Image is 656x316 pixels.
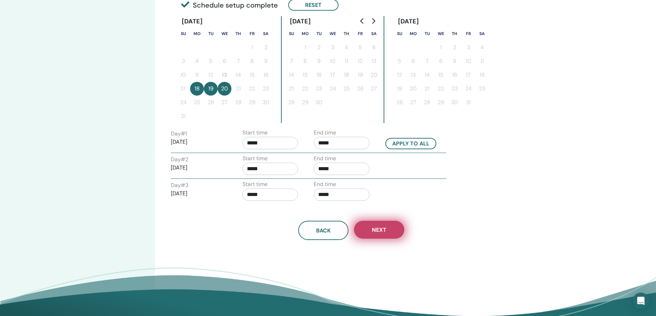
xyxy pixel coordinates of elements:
[312,68,326,82] button: 16
[314,154,336,163] label: End time
[204,54,218,68] button: 5
[245,41,259,54] button: 1
[461,41,475,54] button: 3
[367,41,381,54] button: 6
[434,68,448,82] button: 15
[340,41,353,54] button: 4
[176,54,190,68] button: 3
[434,96,448,109] button: 29
[171,181,188,189] label: Day # 3
[242,129,268,137] label: Start time
[284,27,298,41] th: Sunday
[420,96,434,109] button: 28
[420,27,434,41] th: Tuesday
[259,82,273,96] button: 23
[372,226,386,233] span: Next
[353,41,367,54] button: 5
[475,68,489,82] button: 18
[204,68,218,82] button: 12
[242,180,268,188] label: Start time
[393,54,406,68] button: 5
[461,96,475,109] button: 31
[340,68,353,82] button: 18
[448,96,461,109] button: 30
[434,82,448,96] button: 22
[259,41,273,54] button: 2
[393,96,406,109] button: 26
[367,27,381,41] th: Saturday
[284,82,298,96] button: 21
[171,155,188,164] label: Day # 2
[393,27,406,41] th: Sunday
[312,82,326,96] button: 23
[312,41,326,54] button: 2
[298,27,312,41] th: Monday
[190,27,204,41] th: Monday
[393,82,406,96] button: 19
[461,68,475,82] button: 17
[231,82,245,96] button: 21
[284,16,316,27] div: [DATE]
[284,54,298,68] button: 7
[204,96,218,109] button: 26
[326,41,340,54] button: 3
[353,68,367,82] button: 19
[245,82,259,96] button: 22
[367,54,381,68] button: 13
[231,54,245,68] button: 7
[218,96,231,109] button: 27
[171,138,227,146] p: [DATE]
[245,27,259,41] th: Friday
[245,96,259,109] button: 29
[326,54,340,68] button: 10
[326,68,340,82] button: 17
[298,82,312,96] button: 22
[259,54,273,68] button: 9
[218,82,231,96] button: 20
[406,54,420,68] button: 6
[314,129,336,137] label: End time
[190,54,204,68] button: 4
[434,54,448,68] button: 8
[245,54,259,68] button: 8
[461,82,475,96] button: 24
[298,96,312,109] button: 29
[434,27,448,41] th: Wednesday
[218,54,231,68] button: 6
[420,54,434,68] button: 7
[284,96,298,109] button: 28
[406,96,420,109] button: 27
[298,68,312,82] button: 15
[354,221,404,239] button: Next
[312,96,326,109] button: 30
[353,27,367,41] th: Friday
[218,68,231,82] button: 13
[176,82,190,96] button: 17
[420,82,434,96] button: 21
[231,27,245,41] th: Thursday
[475,27,489,41] th: Saturday
[190,82,204,96] button: 18
[367,68,381,82] button: 20
[316,227,331,234] span: Back
[393,68,406,82] button: 12
[448,27,461,41] th: Thursday
[448,54,461,68] button: 9
[385,138,436,149] button: Apply to all
[461,27,475,41] th: Friday
[171,164,227,172] p: [DATE]
[406,27,420,41] th: Monday
[284,68,298,82] button: 14
[461,54,475,68] button: 10
[245,68,259,82] button: 15
[393,16,425,27] div: [DATE]
[314,180,336,188] label: End time
[176,68,190,82] button: 10
[259,68,273,82] button: 16
[259,27,273,41] th: Saturday
[176,96,190,109] button: 24
[231,96,245,109] button: 28
[231,68,245,82] button: 14
[176,16,208,27] div: [DATE]
[353,82,367,96] button: 26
